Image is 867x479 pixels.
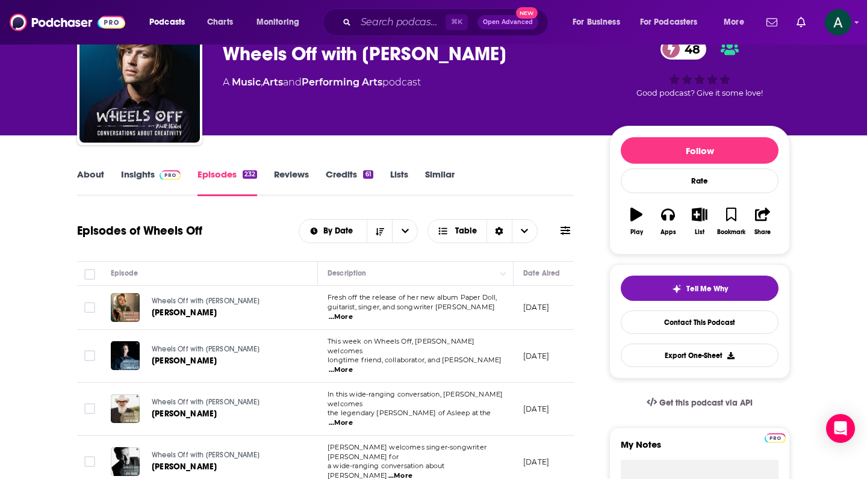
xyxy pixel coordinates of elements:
[334,8,560,36] div: Search podcasts, credits, & more...
[329,365,353,375] span: ...More
[477,15,538,29] button: Open AdvancedNew
[77,223,202,238] h1: Episodes of Wheels Off
[328,443,486,461] span: [PERSON_NAME] welcomes singer-songwriter [PERSON_NAME] for
[152,296,295,307] a: Wheels Off with [PERSON_NAME]
[523,404,549,414] p: [DATE]
[263,76,283,88] a: Arts
[446,14,468,30] span: ⌘ K
[248,13,315,32] button: open menu
[328,293,497,301] span: Fresh off the release of her new album Paper Doll,
[640,14,698,31] span: For Podcasters
[283,76,302,88] span: and
[825,9,851,36] span: Logged in as ashley88139
[523,302,549,312] p: [DATE]
[152,409,217,419] span: [PERSON_NAME]
[152,398,259,406] span: Wheels Off with [PERSON_NAME]
[621,276,778,301] button: tell me why sparkleTell Me Why
[329,418,353,428] span: ...More
[564,13,635,32] button: open menu
[152,345,259,353] span: Wheels Off with [PERSON_NAME]
[141,13,200,32] button: open menu
[111,266,138,280] div: Episode
[152,462,217,472] span: [PERSON_NAME]
[152,307,217,318] span: [PERSON_NAME]
[152,297,259,305] span: Wheels Off with [PERSON_NAME]
[673,39,706,60] span: 48
[637,388,762,418] a: Get this podcast via API
[660,229,676,236] div: Apps
[630,229,643,236] div: Play
[523,266,560,280] div: Date Aired
[825,9,851,36] img: User Profile
[84,302,95,313] span: Toggle select row
[621,168,778,193] div: Rate
[328,337,475,355] span: This week on Wheels Off, [PERSON_NAME] welcomes
[523,457,549,467] p: [DATE]
[684,200,715,243] button: List
[765,431,786,443] a: Pro website
[160,170,181,180] img: Podchaser Pro
[328,356,502,364] span: longtime friend, collaborator, and [PERSON_NAME]
[621,311,778,334] a: Contact This Podcast
[609,31,790,105] div: 48Good podcast? Give it some love!
[496,267,511,281] button: Column Actions
[152,307,295,319] a: [PERSON_NAME]
[826,414,855,443] div: Open Intercom Messenger
[328,303,495,311] span: guitarist, singer, and songwriter [PERSON_NAME]
[621,439,778,460] label: My Notes
[152,450,295,461] a: Wheels Off with [PERSON_NAME]
[256,14,299,31] span: Monitoring
[152,451,259,459] span: Wheels Off with [PERSON_NAME]
[686,284,728,294] span: Tell Me Why
[328,266,366,280] div: Description
[149,14,185,31] span: Podcasts
[427,219,538,243] h2: Choose View
[367,220,392,243] button: Sort Direction
[152,461,295,473] a: [PERSON_NAME]
[724,14,744,31] span: More
[486,220,512,243] div: Sort Direction
[621,344,778,367] button: Export One-Sheet
[299,219,418,243] h2: Choose List sort
[299,227,367,235] button: open menu
[329,312,353,322] span: ...More
[84,403,95,414] span: Toggle select row
[84,350,95,361] span: Toggle select row
[483,19,533,25] span: Open Advanced
[621,200,652,243] button: Play
[328,390,503,408] span: In this wide-ranging conversation, [PERSON_NAME] welcomes
[425,168,455,196] a: Similar
[243,170,257,179] div: 232
[523,351,549,361] p: [DATE]
[10,11,125,34] img: Podchaser - Follow, Share and Rate Podcasts
[152,397,295,408] a: Wheels Off with [PERSON_NAME]
[636,88,763,97] span: Good podcast? Give it some love!
[199,13,240,32] a: Charts
[323,227,357,235] span: By Date
[274,168,309,196] a: Reviews
[792,12,810,32] a: Show notifications dropdown
[152,356,217,366] span: [PERSON_NAME]
[152,355,295,367] a: [PERSON_NAME]
[392,220,417,243] button: open menu
[455,227,477,235] span: Table
[232,76,261,88] a: Music
[261,76,263,88] span: ,
[356,13,446,32] input: Search podcasts, credits, & more...
[77,168,104,196] a: About
[328,409,491,417] span: the legendary [PERSON_NAME] of Asleep at the
[632,13,715,32] button: open menu
[79,22,200,143] img: Wheels Off with Rhett Miller
[762,12,782,32] a: Show notifications dropdown
[621,137,778,164] button: Follow
[302,76,382,88] a: Performing Arts
[765,433,786,443] img: Podchaser Pro
[715,13,759,32] button: open menu
[326,168,373,196] a: Credits61
[754,229,771,236] div: Share
[660,39,706,60] a: 48
[652,200,683,243] button: Apps
[516,7,538,19] span: New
